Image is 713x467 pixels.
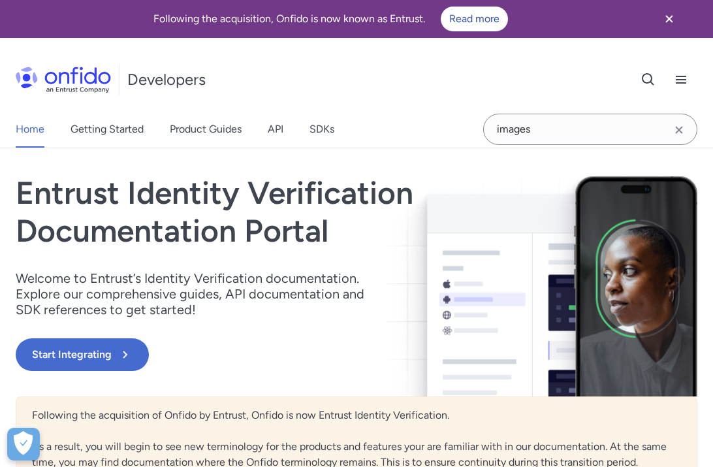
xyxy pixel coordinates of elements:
[16,270,381,317] p: Welcome to Entrust’s Identity Verification documentation. Explore our comprehensive guides, API d...
[7,428,40,460] div: Cookie Preferences
[16,338,493,371] a: Start Integrating
[661,11,677,27] svg: Close banner
[16,111,44,148] a: Home
[7,428,40,460] button: Open Preferences
[309,111,334,148] a: SDKs
[641,72,656,88] svg: Open search button
[645,3,693,35] button: Close banner
[632,63,665,96] button: Open search button
[671,122,687,138] svg: Clear search field button
[71,111,144,148] a: Getting Started
[268,111,283,148] a: API
[170,111,242,148] a: Product Guides
[16,67,111,93] img: Onfido Logo
[16,174,493,250] h1: Entrust Identity Verification Documentation Portal
[665,63,697,96] button: Open navigation menu button
[483,114,697,145] input: Onfido search input field
[16,7,645,31] div: Following the acquisition, Onfido is now known as Entrust.
[127,69,206,90] h1: Developers
[441,7,508,31] a: Read more
[16,338,149,371] button: Start Integrating
[673,72,689,88] svg: Open navigation menu button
